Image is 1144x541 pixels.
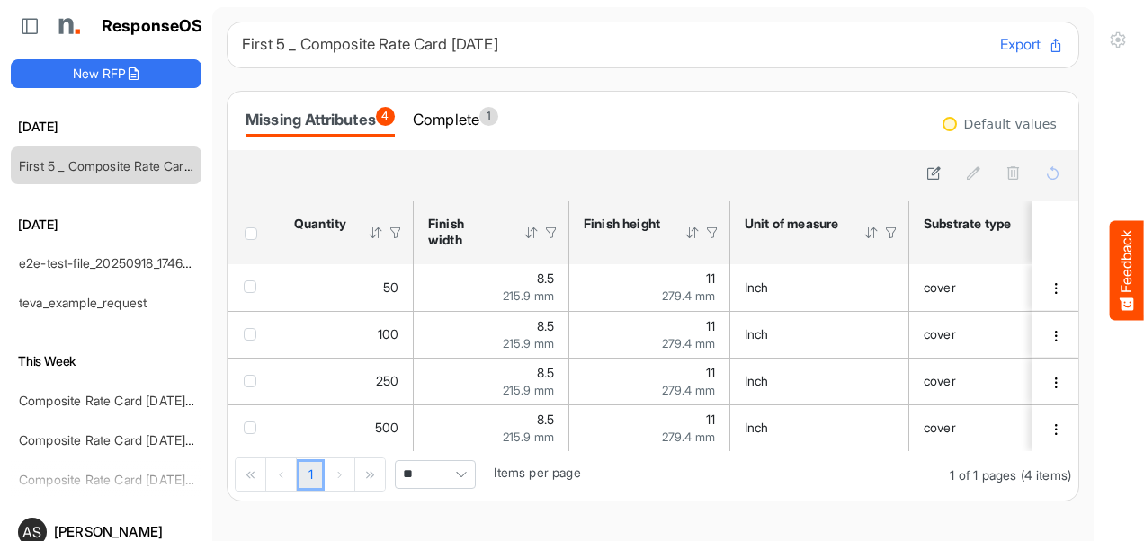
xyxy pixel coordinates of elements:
a: e2e-test-file_20250918_174635 [19,255,198,270]
td: checkbox [228,264,280,311]
span: 11 [706,270,715,286]
span: 279.4 mm [662,288,715,303]
span: AS [22,525,41,539]
a: teva_example_request [19,295,147,310]
td: Inch is template cell Column Header httpsnorthellcomontologiesmapping-rulesmeasurementhasunitofme... [730,311,909,358]
span: Inch [745,420,769,435]
div: Finish width [428,216,500,248]
div: Complete [413,107,498,132]
td: 11 is template cell Column Header httpsnorthellcomontologiesmapping-rulesmeasurementhasfinishsize... [569,264,730,311]
div: Unit of measure [745,216,840,232]
span: 500 [375,420,398,435]
span: 279.4 mm [662,430,715,444]
span: 279.4 mm [662,336,715,350]
button: dropdownbutton [1046,327,1066,345]
td: 8.5 is template cell Column Header httpsnorthellcomontologiesmapping-rulesmeasurementhasfinishsiz... [414,358,569,404]
span: 11 [706,412,715,427]
span: 8.5 [537,365,554,380]
td: 8.5 is template cell Column Header httpsnorthellcomontologiesmapping-rulesmeasurementhasfinishsiz... [414,264,569,311]
span: 4 [376,107,395,126]
button: New RFP [11,59,201,88]
td: 11 is template cell Column Header httpsnorthellcomontologiesmapping-rulesmeasurementhasfinishsize... [569,311,730,358]
button: dropdownbutton [1046,421,1066,439]
span: 215.9 mm [503,288,554,303]
div: Pager Container [228,451,1078,501]
td: 3c37c16e-bf0f-4e1d-a4a7-dede9fa82f40 is template cell Column Header [1032,264,1082,311]
span: 8.5 [537,318,554,333]
div: Go to previous page [266,458,297,491]
td: checkbox [228,404,280,451]
button: Feedback [1110,221,1144,321]
th: Header checkbox [228,201,280,264]
div: Substrate type [924,216,1013,232]
div: Filter Icon [704,225,720,241]
span: Inch [745,373,769,388]
td: cover is template cell Column Header httpsnorthellcomontologiesmapping-rulesmaterialhassubstratem... [909,264,1082,311]
button: Export [1000,33,1064,57]
td: 11 is template cell Column Header httpsnorthellcomontologiesmapping-rulesmeasurementhasfinishsize... [569,358,730,404]
h6: [DATE] [11,117,201,137]
span: 1 of 1 pages [950,467,1016,483]
td: 1fc0f374-0dbc-45c9-a47c-d942c0eac98c is template cell Column Header [1032,358,1082,404]
div: Go to last page [355,458,385,491]
span: cover [924,373,956,388]
a: Composite Rate Card [DATE]_smaller [19,393,232,408]
td: Inch is template cell Column Header httpsnorthellcomontologiesmapping-rulesmeasurementhasunitofme... [730,358,909,404]
td: Inch is template cell Column Header httpsnorthellcomontologiesmapping-rulesmeasurementhasunitofme... [730,264,909,311]
div: Default values [964,118,1057,130]
span: (4 items) [1021,467,1071,483]
td: 500 is template cell Column Header httpsnorthellcomontologiesmapping-rulesorderhasquantity [280,404,414,451]
td: checkbox [228,311,280,358]
span: 1 [479,107,498,126]
span: 215.9 mm [503,430,554,444]
span: 50 [383,279,398,295]
div: Finish height [584,216,661,232]
a: Composite Rate Card [DATE]_smaller [19,432,232,448]
td: 250 is template cell Column Header httpsnorthellcomontologiesmapping-rulesorderhasquantity [280,358,414,404]
div: Filter Icon [883,225,899,241]
div: Filter Icon [543,225,559,241]
span: 279.4 mm [662,383,715,397]
a: First 5 _ Composite Rate Card [DATE] [19,158,235,173]
span: 250 [376,373,398,388]
td: 11 is template cell Column Header httpsnorthellcomontologiesmapping-rulesmeasurementhasfinishsize... [569,404,730,451]
h1: ResponseOS [102,17,203,36]
span: cover [924,326,956,341]
td: cover is template cell Column Header httpsnorthellcomontologiesmapping-rulesmaterialhassubstratem... [909,404,1082,451]
div: [PERSON_NAME] [54,525,194,538]
span: cover [924,420,956,435]
span: 215.9 mm [503,383,554,397]
td: 8.5 is template cell Column Header httpsnorthellcomontologiesmapping-rulesmeasurementhasfinishsiz... [414,404,569,451]
h6: This Week [11,351,201,371]
h6: First 5 _ Composite Rate Card [DATE] [242,37,986,52]
span: Inch [745,326,769,341]
span: cover [924,279,956,295]
div: Go to first page [236,458,266,491]
td: 1364efb4-8eb5-4245-a583-534bfc22bb25 is template cell Column Header [1032,404,1082,451]
span: Items per page [494,465,580,480]
a: Page 1 of 1 Pages [297,459,325,492]
h6: [DATE] [11,215,201,235]
td: 7d2bd56d-798f-4ec3-8923-ee25c81e9458 is template cell Column Header [1032,311,1082,358]
td: 100 is template cell Column Header httpsnorthellcomontologiesmapping-rulesorderhasquantity [280,311,414,358]
div: Quantity [294,216,344,232]
span: Inch [745,279,769,295]
span: 11 [706,365,715,380]
td: 50 is template cell Column Header httpsnorthellcomontologiesmapping-rulesorderhasquantity [280,264,414,311]
span: 11 [706,318,715,333]
td: cover is template cell Column Header httpsnorthellcomontologiesmapping-rulesmaterialhassubstratem... [909,358,1082,404]
div: Go to next page [325,458,355,491]
td: Inch is template cell Column Header httpsnorthellcomontologiesmapping-rulesmeasurementhasunitofme... [730,404,909,451]
div: Filter Icon [388,225,404,241]
td: cover is template cell Column Header httpsnorthellcomontologiesmapping-rulesmaterialhassubstratem... [909,311,1082,358]
span: 8.5 [537,270,554,286]
span: 8.5 [537,412,554,427]
td: 8.5 is template cell Column Header httpsnorthellcomontologiesmapping-rulesmeasurementhasfinishsiz... [414,311,569,358]
img: Northell [49,8,85,44]
span: 215.9 mm [503,336,554,350]
button: dropdownbutton [1046,374,1066,392]
div: Missing Attributes [246,107,395,132]
button: dropdownbutton [1046,279,1066,297]
td: checkbox [228,358,280,404]
span: Pagerdropdown [395,460,476,489]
